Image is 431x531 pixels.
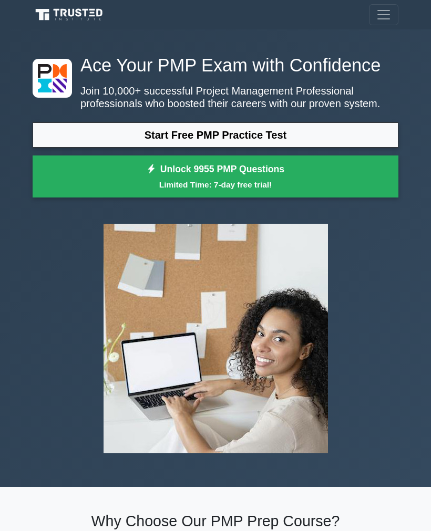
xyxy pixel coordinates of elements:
button: Toggle navigation [369,4,398,25]
h1: Ace Your PMP Exam with Confidence [33,55,398,76]
a: Start Free PMP Practice Test [33,122,398,148]
p: Join 10,000+ successful Project Management Professional professionals who boosted their careers w... [33,85,398,110]
h2: Why Choose Our PMP Prep Course? [33,512,398,530]
small: Limited Time: 7-day free trial! [46,179,385,191]
a: Unlock 9955 PMP QuestionsLimited Time: 7-day free trial! [33,155,398,197]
